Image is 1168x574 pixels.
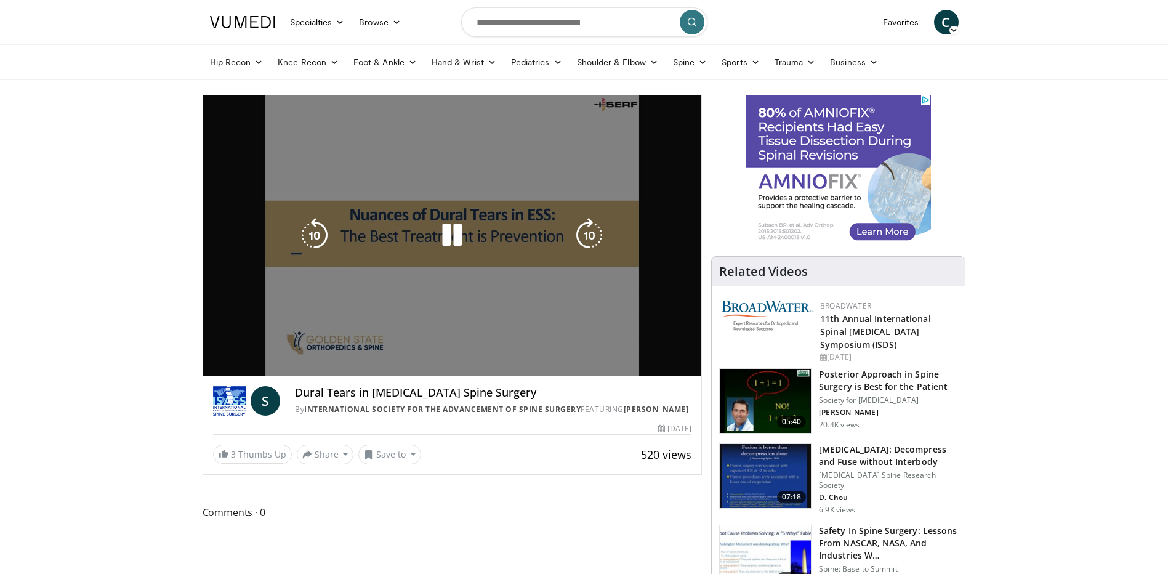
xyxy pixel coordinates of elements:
[570,50,666,75] a: Shoulder & Elbow
[719,264,808,279] h4: Related Videos
[876,10,927,34] a: Favorites
[231,448,236,460] span: 3
[461,7,707,37] input: Search topics, interventions
[352,10,408,34] a: Browse
[295,404,691,415] div: By FEATURING
[819,564,957,574] p: Spine: Base to Summit
[820,313,931,350] a: 11th Annual International Spinal [MEDICAL_DATA] Symposium (ISDS)
[819,443,957,468] h3: [MEDICAL_DATA]: Decompress and Fuse without Interbody
[641,447,691,462] span: 520 views
[819,420,860,430] p: 20.4K views
[819,471,957,490] p: [MEDICAL_DATA] Spine Research Society
[297,445,354,464] button: Share
[666,50,714,75] a: Spine
[295,386,691,400] h4: Dural Tears in [MEDICAL_DATA] Spine Surgery
[819,525,957,562] h3: Safety In Spine Surgery: Lessons From NASCAR, NASA, And Industries W…
[934,10,959,34] a: C
[270,50,346,75] a: Knee Recon
[719,368,957,434] a: 05:40 Posterior Approach in Spine Surgery is Best for the Patient Society for [MEDICAL_DATA] [PER...
[213,445,292,464] a: 3 Thumbs Up
[658,423,691,434] div: [DATE]
[346,50,424,75] a: Foot & Ankle
[819,368,957,393] h3: Posterior Approach in Spine Surgery is Best for the Patient
[358,445,421,464] button: Save to
[819,493,957,503] p: D. Chou
[624,404,689,414] a: [PERSON_NAME]
[777,416,807,428] span: 05:40
[819,408,957,418] p: [PERSON_NAME]
[203,95,702,376] video-js: Video Player
[820,301,871,311] a: BroadWater
[714,50,767,75] a: Sports
[823,50,885,75] a: Business
[210,16,275,28] img: VuMedi Logo
[304,404,581,414] a: International Society for the Advancement of Spine Surgery
[251,386,280,416] a: S
[719,443,957,515] a: 07:18 [MEDICAL_DATA]: Decompress and Fuse without Interbody [MEDICAL_DATA] Spine Research Society...
[819,395,957,405] p: Society for [MEDICAL_DATA]
[424,50,504,75] a: Hand & Wrist
[746,95,931,249] iframe: Advertisement
[504,50,570,75] a: Pediatrics
[777,491,807,503] span: 07:18
[819,505,855,515] p: 6.9K views
[820,352,955,363] div: [DATE]
[203,504,703,520] span: Comments 0
[767,50,823,75] a: Trauma
[203,50,271,75] a: Hip Recon
[283,10,352,34] a: Specialties
[720,444,811,508] img: 97801bed-5de1-4037-bed6-2d7170b090cf.150x105_q85_crop-smart_upscale.jpg
[720,369,811,433] img: 3b6f0384-b2b2-4baa-b997-2e524ebddc4b.150x105_q85_crop-smart_upscale.jpg
[722,301,814,331] img: 2aa88175-4d87-4824-b987-90003223ad6d.png.150x105_q85_autocrop_double_scale_upscale_version-0.2.png
[213,386,246,416] img: International Society for the Advancement of Spine Surgery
